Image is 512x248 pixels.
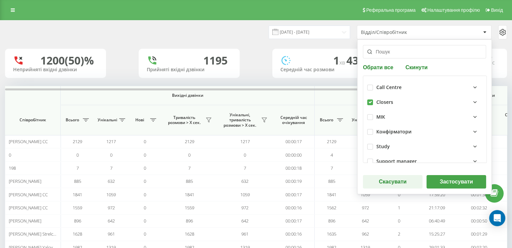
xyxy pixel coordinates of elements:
span: 972 [362,205,369,211]
span: Унікальні [352,117,371,123]
span: 0 [144,138,146,144]
span: 632 [241,178,248,184]
button: Скинути [403,64,430,70]
span: 0 [144,152,146,158]
td: 00:00:17 [273,135,315,148]
div: Study [376,144,390,150]
span: 961 [241,231,248,237]
span: 1059 [361,192,370,198]
span: 642 [108,218,115,224]
td: 00:02:32 [458,201,500,214]
span: 7 [188,165,191,171]
span: 1628 [185,231,194,237]
span: 0 [9,152,11,158]
div: Відділ/Співробітник [361,30,441,35]
span: Вихідні дзвінки [76,93,299,98]
span: 885 [186,178,193,184]
span: 1059 [240,192,250,198]
td: 00:00:18 [273,162,315,175]
button: Обрати все [363,64,395,70]
span: хв [339,59,346,66]
span: 961 [108,231,115,237]
span: [PERSON_NAME] CC [9,205,48,211]
td: 17:59:20 [416,188,458,201]
td: 00:00:17 [273,214,315,228]
td: 15:25:27 [416,228,458,241]
span: c [492,59,495,66]
span: Середній час очікування [278,115,309,125]
span: 896 [328,218,335,224]
span: 1635 [327,231,336,237]
span: 896 [74,218,81,224]
td: 00:00:19 [273,175,315,188]
span: Всього [318,117,335,123]
div: Call Centre [376,85,402,90]
td: 00:01:29 [458,228,500,241]
td: 00:00:50 [458,214,500,228]
span: 0 [398,192,400,198]
span: 0 [188,152,191,158]
div: 1200 (50)% [40,54,94,67]
span: 1 [333,53,346,68]
span: 1059 [106,192,116,198]
span: 1559 [185,205,194,211]
span: 1 [398,205,400,211]
span: Всього [64,117,81,123]
span: [PERSON_NAME] [9,218,41,224]
span: Унікальні, тривалість розмови > Х сек. [220,112,259,128]
span: 1628 [73,231,82,237]
span: 962 [362,231,369,237]
td: 06:40:49 [416,214,458,228]
span: Реферальна програма [366,7,416,13]
span: 7 [110,165,112,171]
span: Вихід [491,7,503,13]
span: 0 [76,152,79,158]
span: 0 [144,165,146,171]
span: 1217 [240,138,250,144]
span: 2 [398,231,400,237]
span: 1841 [73,192,82,198]
span: 4 [331,152,333,158]
span: 896 [186,218,193,224]
span: 1562 [327,205,336,211]
span: 0 [244,152,246,158]
span: Тривалість розмови > Х сек. [165,115,204,125]
span: [PERSON_NAME] [9,178,41,184]
span: Налаштування профілю [427,7,480,13]
span: 198 [9,165,16,171]
td: 00:00:00 [273,148,315,161]
td: 00:01:30 [458,188,500,201]
input: Пошук [363,45,486,58]
span: 7 [76,165,79,171]
td: 00:00:16 [273,228,315,241]
span: 7 [244,165,246,171]
div: Неприйняті вхідні дзвінки [13,67,98,73]
span: [PERSON_NAME] CC [9,192,48,198]
span: 972 [108,205,115,211]
span: 0 [144,205,146,211]
span: 2129 [185,138,194,144]
div: Прийняті вхідні дзвінки [147,67,232,73]
span: 0 [144,231,146,237]
span: Унікальні [98,117,117,123]
span: 632 [108,178,115,184]
span: 1559 [73,205,82,211]
div: Конфірматори [376,129,412,135]
span: Співробітник [11,117,55,123]
span: 1841 [327,192,336,198]
span: 0 [144,178,146,184]
div: Open Intercom Messenger [489,210,505,226]
span: 7 [331,165,333,171]
span: 1841 [185,192,194,198]
td: 00:00:17 [273,188,315,201]
span: 0 [398,218,400,224]
span: 885 [328,178,335,184]
button: Застосувати [426,175,486,189]
div: МІК [376,114,385,120]
span: [PERSON_NAME] CC [9,138,48,144]
span: 1217 [106,138,116,144]
span: 885 [74,178,81,184]
div: Середній час розмови [280,67,365,73]
button: Скасувати [363,175,422,189]
span: 0 [144,218,146,224]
